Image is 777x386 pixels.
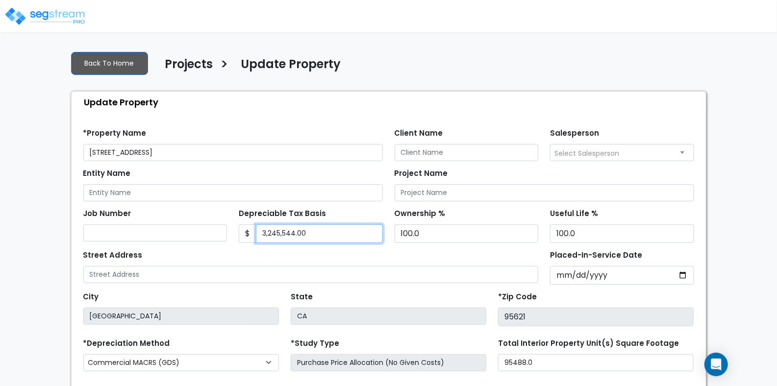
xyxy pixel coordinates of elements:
[83,128,147,139] label: *Property Name
[234,57,341,78] a: Update Property
[291,291,313,303] label: State
[291,338,339,349] label: *Study Type
[76,92,706,113] div: Update Property
[395,184,694,201] input: Project Name
[395,128,443,139] label: Client Name
[498,308,694,326] input: Zip Code
[550,128,599,139] label: Salesperson
[241,57,341,74] h4: Update Property
[550,224,694,243] input: Depreciation
[498,291,537,303] label: *Zip Code
[71,52,148,75] a: Back To Home
[498,338,679,349] label: Total Interior Property Unit(s) Square Footage
[83,144,383,161] input: Property Name
[83,168,131,179] label: Entity Name
[704,353,728,376] div: Open Intercom Messenger
[395,144,539,161] input: Client Name
[239,224,256,243] span: $
[158,57,213,78] a: Projects
[221,56,229,75] h3: >
[83,338,170,349] label: *Depreciation Method
[83,184,383,201] input: Entity Name
[4,6,87,26] img: logo_pro_r.png
[395,224,539,243] input: Ownership
[83,208,131,219] label: Job Number
[83,291,99,303] label: City
[256,224,383,243] input: 0.00
[550,250,642,261] label: Placed-In-Service Date
[550,208,598,219] label: Useful Life %
[83,266,539,283] input: Street Address
[239,208,326,219] label: Depreciable Tax Basis
[395,208,446,219] label: Ownership %
[165,57,213,74] h4: Projects
[554,148,619,158] span: Select Salesperson
[83,250,143,261] label: Street Address
[395,168,448,179] label: Project Name
[498,354,694,371] input: total square foot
